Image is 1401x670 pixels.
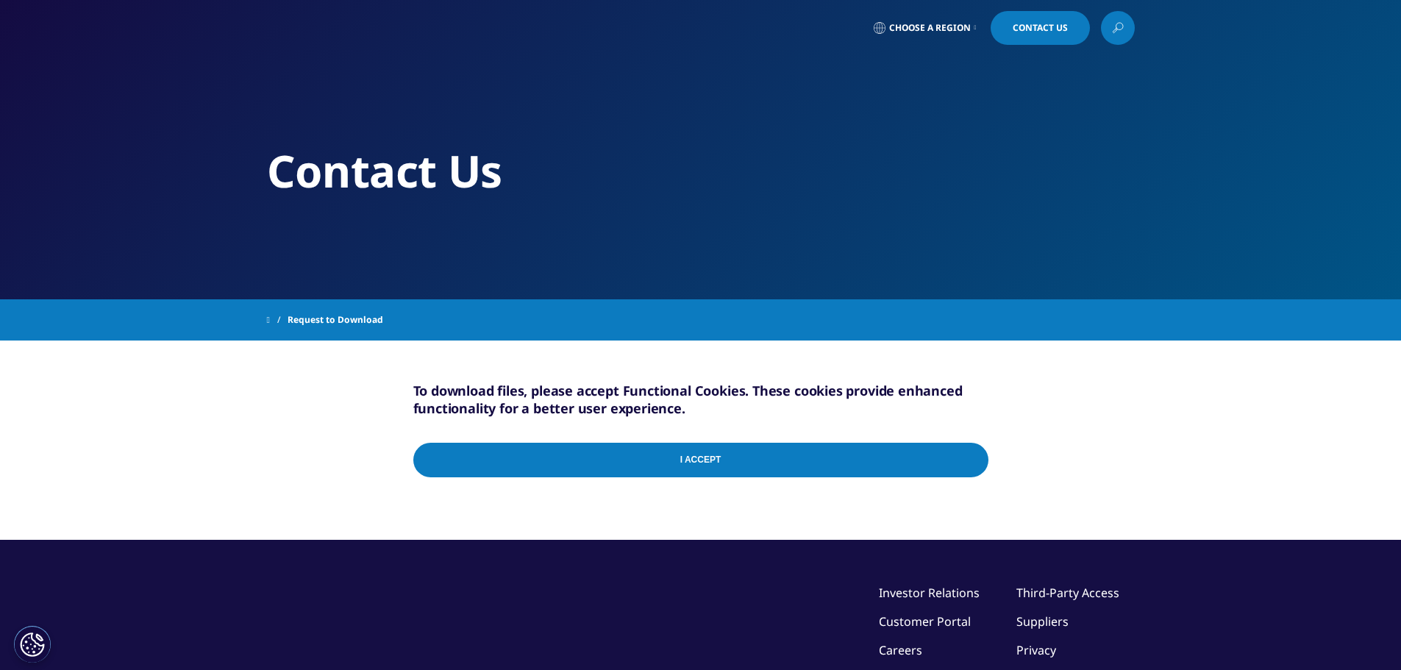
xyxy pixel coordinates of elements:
a: Customer Portal [858,613,949,630]
span: Contact Us [1013,24,1068,32]
span: Request to Download [288,307,383,333]
a: Investor Relations [858,585,958,601]
a: Privacy [995,642,1035,658]
h5: To download files, please accept Functional Cookies. These cookies provide enhanced functionality... [413,382,988,417]
a: Careers [858,642,901,658]
button: Configuración de cookies [14,626,51,663]
a: Third-Party Access [995,585,1098,601]
a: Suppliers [995,613,1047,630]
span: Choose a Region [889,22,971,34]
input: I Accept [413,443,988,477]
a: Contact Us [991,11,1090,45]
h2: Contact Us [267,143,1135,199]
